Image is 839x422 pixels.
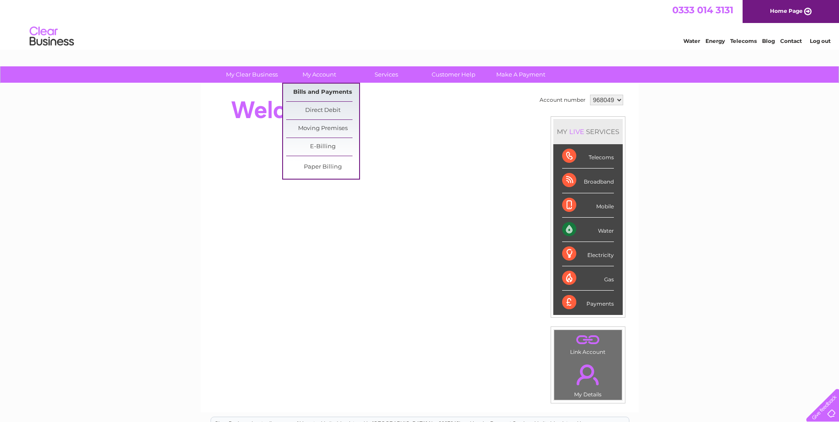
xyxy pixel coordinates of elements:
[705,38,725,44] a: Energy
[286,158,359,176] a: Paper Billing
[562,291,614,315] div: Payments
[537,92,588,107] td: Account number
[215,66,288,83] a: My Clear Business
[562,266,614,291] div: Gas
[556,359,620,390] a: .
[730,38,757,44] a: Telecoms
[286,102,359,119] a: Direct Debit
[780,38,802,44] a: Contact
[562,144,614,169] div: Telecoms
[556,332,620,348] a: .
[562,169,614,193] div: Broadband
[762,38,775,44] a: Blog
[567,127,586,136] div: LIVE
[553,119,623,144] div: MY SERVICES
[554,330,622,357] td: Link Account
[672,4,733,15] a: 0333 014 3131
[562,218,614,242] div: Water
[554,357,622,400] td: My Details
[484,66,557,83] a: Make A Payment
[286,120,359,138] a: Moving Premises
[286,84,359,101] a: Bills and Payments
[562,242,614,266] div: Electricity
[286,138,359,156] a: E-Billing
[810,38,831,44] a: Log out
[350,66,423,83] a: Services
[562,193,614,218] div: Mobile
[683,38,700,44] a: Water
[283,66,356,83] a: My Account
[211,5,629,43] div: Clear Business is a trading name of Verastar Limited (registered in [GEOGRAPHIC_DATA] No. 3667643...
[29,23,74,50] img: logo.png
[417,66,490,83] a: Customer Help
